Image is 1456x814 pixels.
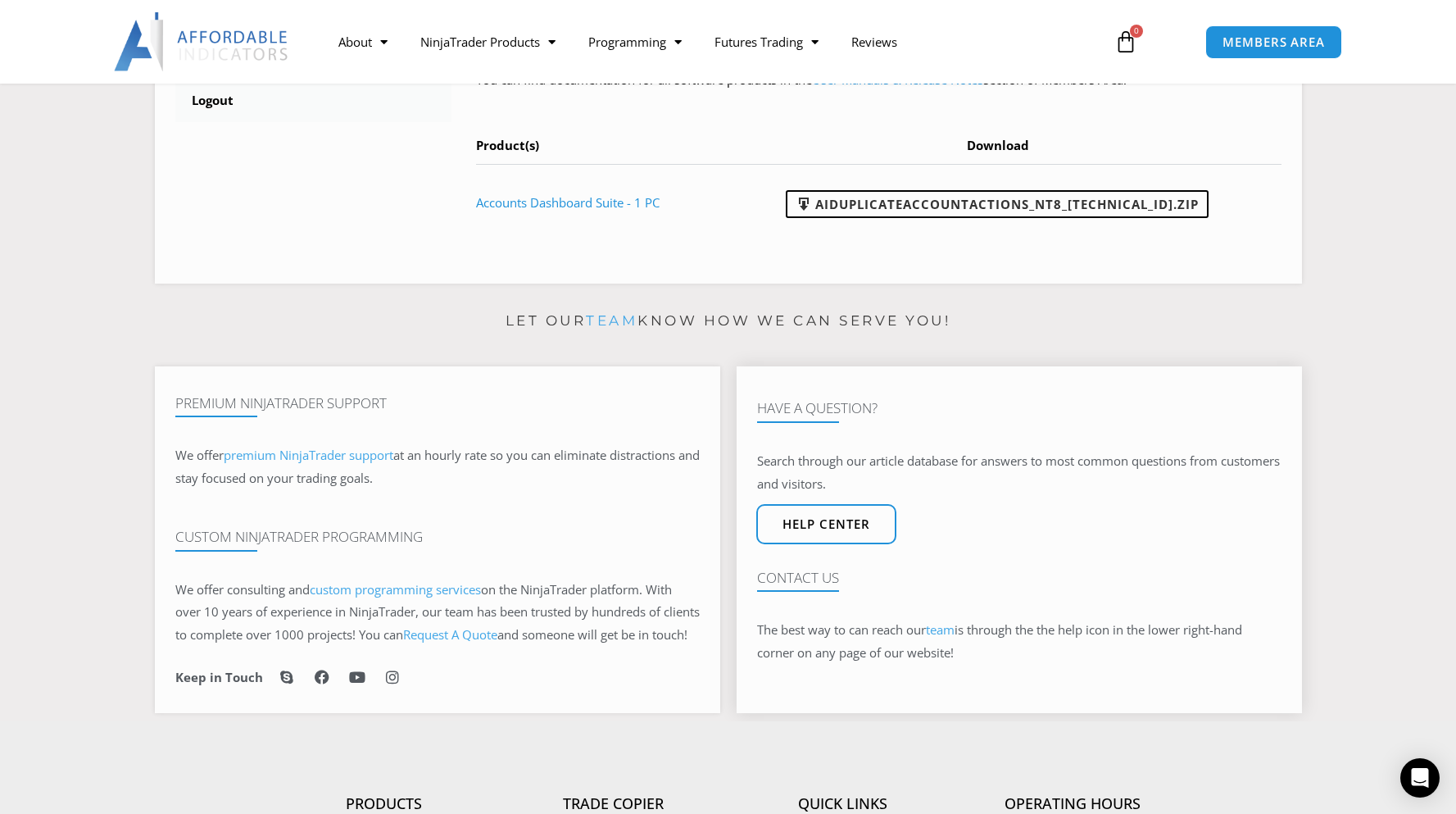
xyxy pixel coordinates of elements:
[757,400,1281,416] h4: Have A Question?
[175,581,481,598] span: We offer consulting and
[1205,25,1342,59] a: MEMBERS AREA
[757,619,1281,665] p: The best way to can reach our is through the the help icon in the lower right-hand corner on any ...
[926,621,955,638] a: team
[757,450,1281,496] p: Search through our article database for answers to most common questions from customers and visit...
[114,12,290,71] img: LogoAI | Affordable Indicators – NinjaTrader
[782,518,870,530] span: Help center
[175,581,700,643] span: on the NinjaTrader platform. With over 10 years of experience in NinjaTrader, our team has been t...
[175,80,452,122] a: Logout
[175,447,224,463] span: We offer
[476,194,660,211] a: Accounts Dashboard Suite - 1 PC
[175,395,700,412] h4: Premium NinjaTrader Support
[476,137,539,153] span: Product(s)
[958,795,1187,813] h4: Operating Hours
[403,626,497,643] a: Request A Quote
[499,795,728,813] h4: Trade Copier
[175,529,700,545] h4: Custom NinjaTrader Programming
[155,308,1302,334] p: Let our know how we can serve you!
[224,447,393,463] a: premium NinjaTrader support
[1222,36,1325,48] span: MEMBERS AREA
[1130,25,1143,38] span: 0
[322,23,1095,61] nav: Menu
[756,504,896,544] a: Help center
[757,570,1281,586] h4: Contact Us
[270,795,499,813] h4: Products
[586,312,637,329] a: team
[835,23,914,61] a: Reviews
[404,23,572,61] a: NinjaTrader Products
[310,581,481,598] a: custom programming services
[1400,758,1440,798] div: Open Intercom Messenger
[967,137,1029,153] span: Download
[698,23,835,61] a: Futures Trading
[1090,18,1162,66] a: 0
[175,447,700,486] span: at an hourly rate so you can eliminate distractions and stay focused on your trading goals.
[175,670,263,685] h6: Keep in Touch
[786,190,1209,218] a: AIDuplicateAccountActions_NT8_[TECHNICAL_ID].zip
[322,23,404,61] a: About
[572,23,698,61] a: Programming
[728,795,958,813] h4: Quick Links
[812,71,983,88] a: User Manuals & Release Notes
